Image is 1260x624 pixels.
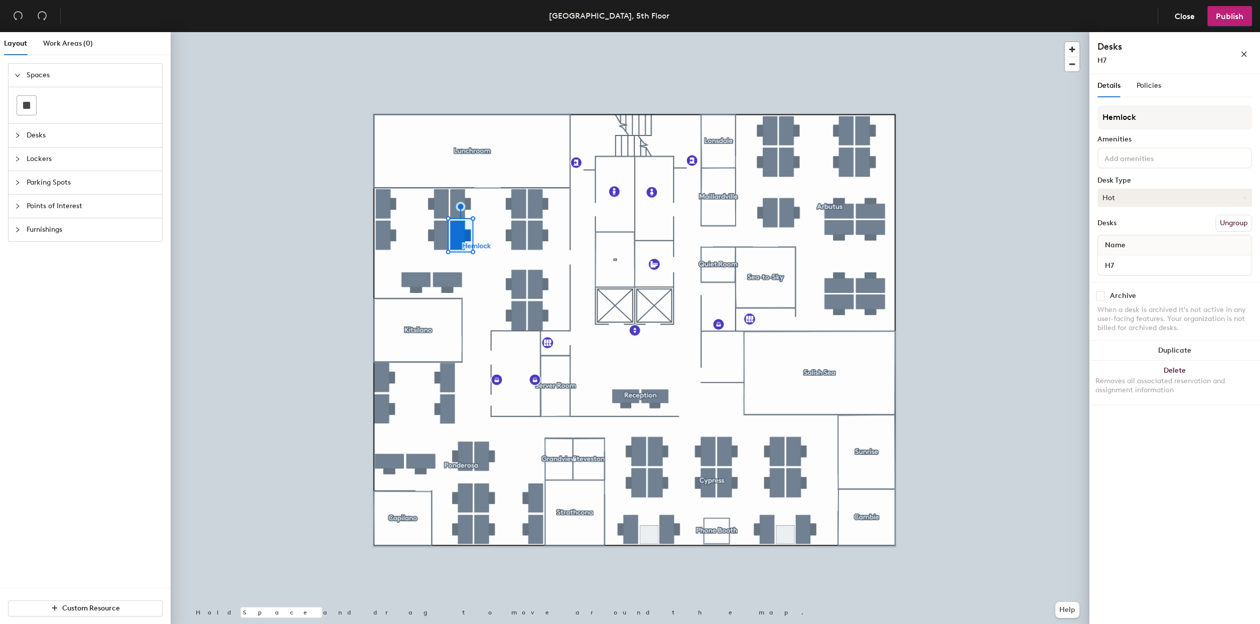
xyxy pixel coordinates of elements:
button: Close [1166,6,1203,26]
span: expanded [15,72,21,78]
span: Spaces [27,64,156,87]
span: collapsed [15,132,21,138]
span: collapsed [15,180,21,186]
input: Unnamed desk [1100,258,1249,272]
div: Desk Type [1097,177,1252,185]
button: Redo (⌘ + ⇧ + Z) [32,6,52,26]
span: Desks [27,124,156,147]
span: Work Areas (0) [43,39,93,48]
span: Custom Resource [62,604,120,612]
div: Archive [1110,292,1136,300]
span: collapsed [15,227,21,233]
span: Parking Spots [27,171,156,194]
button: Undo (⌘ + Z) [8,6,28,26]
button: DeleteRemoves all associated reservation and assignment information [1089,361,1260,405]
span: Publish [1216,12,1243,21]
button: Custom Resource [8,600,163,616]
span: Lockers [27,147,156,171]
div: [GEOGRAPHIC_DATA], 5th Floor [549,10,669,22]
span: collapsed [15,203,21,209]
div: Desks [1097,219,1116,227]
span: Policies [1137,81,1161,90]
span: Details [1097,81,1121,90]
span: Furnishings [27,218,156,241]
div: Amenities [1097,135,1252,143]
button: Help [1055,602,1079,618]
span: close [1240,51,1247,58]
div: Removes all associated reservation and assignment information [1095,377,1254,395]
span: Layout [4,39,27,48]
span: Close [1175,12,1195,21]
button: Ungroup [1215,215,1252,232]
span: Points of Interest [27,195,156,218]
span: Name [1100,236,1131,254]
button: Publish [1207,6,1252,26]
div: When a desk is archived it's not active in any user-facing features. Your organization is not bil... [1097,305,1252,333]
button: Hot [1097,189,1252,207]
span: undo [13,11,23,21]
button: Duplicate [1089,341,1260,361]
span: collapsed [15,156,21,162]
span: H7 [1097,56,1106,65]
input: Add amenities [1102,151,1193,164]
h4: Desks [1097,40,1208,53]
